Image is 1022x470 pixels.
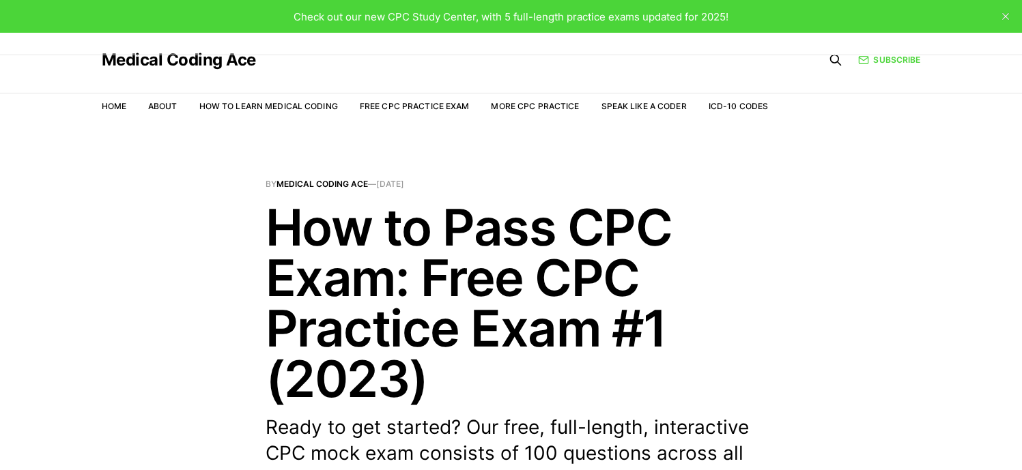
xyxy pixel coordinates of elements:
time: [DATE] [376,179,404,189]
span: Check out our new CPC Study Center, with 5 full-length practice exams updated for 2025! [294,10,728,23]
a: Speak Like a Coder [601,101,687,111]
a: Subscribe [858,53,920,66]
a: How to Learn Medical Coding [199,101,338,111]
a: Home [102,101,126,111]
a: ICD-10 Codes [709,101,768,111]
a: Free CPC Practice Exam [360,101,470,111]
button: close [995,5,1017,27]
a: Medical Coding Ace [102,52,256,68]
a: About [148,101,178,111]
a: Medical Coding Ace [276,179,368,189]
h1: How to Pass CPC Exam: Free CPC Practice Exam #1 (2023) [266,202,757,404]
a: More CPC Practice [491,101,579,111]
span: By — [266,180,757,188]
